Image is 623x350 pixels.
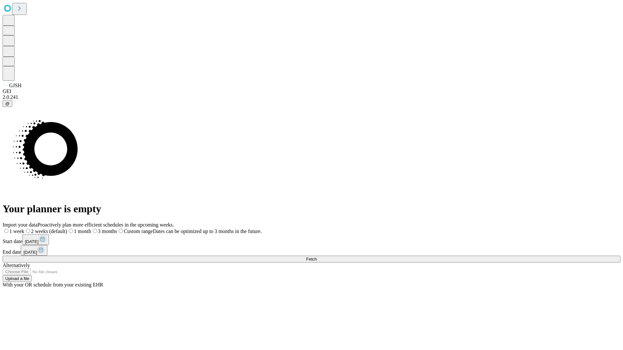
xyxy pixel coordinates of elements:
span: Custom range [124,228,153,234]
span: Fetch [306,257,317,262]
div: Start date [3,234,620,245]
h1: Your planner is empty [3,203,620,215]
span: Proactively plan more efficient schedules in the upcoming weeks. [38,222,174,227]
span: Import your data [3,222,38,227]
span: [DATE] [25,239,39,244]
div: 2.0.241 [3,94,620,100]
input: Custom rangeDates can be optimized up to 3 months in the future. [119,229,123,233]
span: @ [5,101,10,106]
button: [DATE] [21,245,47,256]
div: GEI [3,88,620,94]
span: [DATE] [23,250,37,255]
button: [DATE] [22,234,49,245]
button: @ [3,100,12,107]
span: Dates can be optimized up to 3 months in the future. [153,228,262,234]
button: Fetch [3,256,620,262]
input: 3 months [93,229,97,233]
input: 1 month [69,229,73,233]
span: 1 month [74,228,91,234]
button: Upload a file [3,275,32,282]
input: 2 weeks (default) [26,229,30,233]
span: GJSH [9,83,21,88]
input: 1 week [4,229,8,233]
span: 2 weeks (default) [31,228,67,234]
span: With your OR schedule from your existing EHR [3,282,103,287]
div: End date [3,245,620,256]
span: Alternatively [3,262,30,268]
span: 3 months [98,228,117,234]
span: 1 week [9,228,24,234]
